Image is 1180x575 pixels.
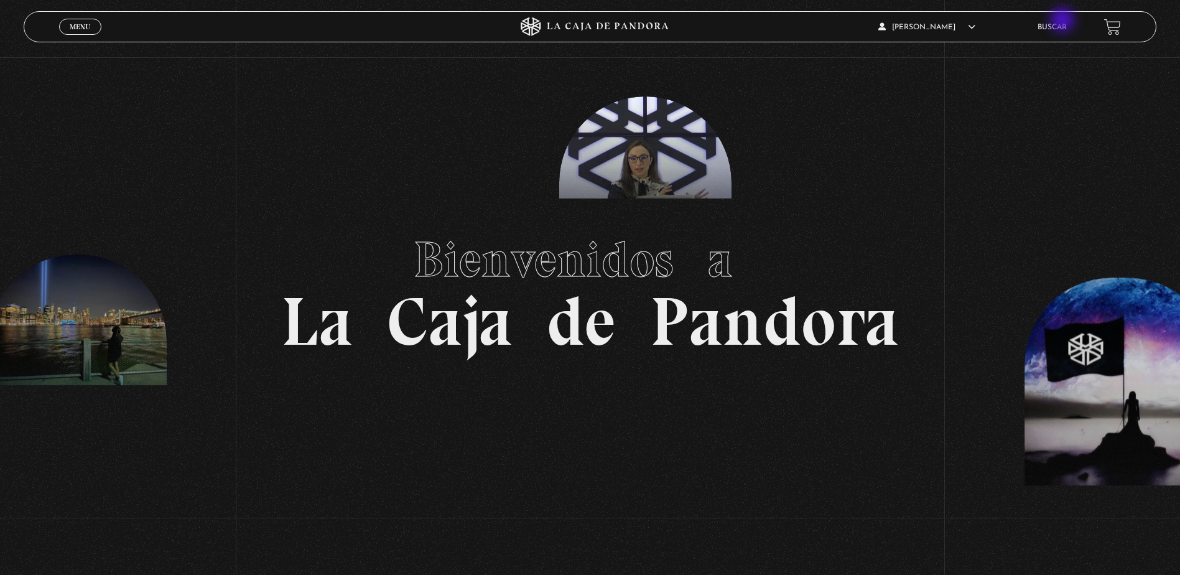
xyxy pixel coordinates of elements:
[414,230,767,289] span: Bienvenidos a
[281,219,899,356] h1: La Caja de Pandora
[70,23,90,30] span: Menu
[878,24,975,31] span: [PERSON_NAME]
[1038,24,1067,31] a: Buscar
[66,34,95,42] span: Cerrar
[1104,19,1121,35] a: View your shopping cart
